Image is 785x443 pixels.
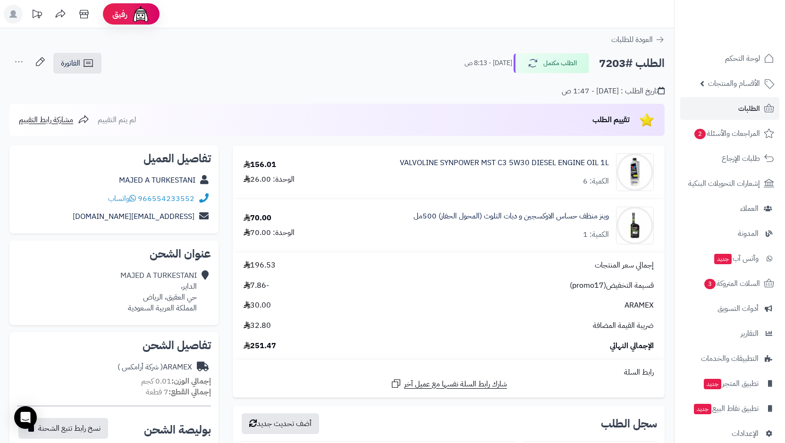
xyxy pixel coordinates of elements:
[131,5,150,24] img: ai-face.png
[244,300,271,311] span: 30.00
[400,158,609,168] a: VALVOLINE SYNPOWER MST C3 5W30 DIESEL ENGINE OIL 1L
[17,153,211,164] h2: تفاصيل العميل
[680,322,779,345] a: التقارير
[722,152,760,165] span: طلبات الإرجاع
[732,427,759,440] span: الإعدادات
[244,341,276,351] span: 251.47
[120,270,197,313] div: MAJED A TURKESTANI الداير، حي العقيق، الرياض المملكة العربية السعودية
[680,272,779,295] a: السلات المتروكة3
[171,376,211,387] strong: إجمالي الوزن:
[703,377,759,390] span: تطبيق المتجر
[610,341,654,351] span: الإجمالي النهائي
[19,114,73,125] span: مشاركة رابط التقييم
[570,280,654,291] span: قسيمة التخفيض(promo17)
[404,379,507,390] span: شارك رابط السلة نفسها مع عميل آخر
[390,378,507,390] a: شارك رابط السلة نفسها مع عميل آخر
[562,86,665,97] div: تاريخ الطلب : [DATE] - 1:47 ص
[583,176,609,187] div: الكمية: 6
[701,352,759,365] span: التطبيقات والخدمات
[112,8,127,20] span: رفيق
[599,54,665,73] h2: الطلب #7203
[713,252,759,265] span: وآتس آب
[694,129,706,139] span: 2
[680,297,779,320] a: أدوات التسويق
[680,97,779,120] a: الطلبات
[19,114,89,125] a: مشاركة رابط التقييم
[244,320,271,331] span: 32.80
[73,211,194,222] a: [EMAIL_ADDRESS][DOMAIN_NAME]
[693,127,760,140] span: المراجعات والأسئلة
[98,114,136,125] span: لم يتم التقييم
[704,279,716,289] span: 3
[17,340,211,351] h2: تفاصيل الشحن
[611,34,653,45] span: العودة للطلبات
[704,379,721,389] span: جديد
[583,229,609,240] div: الكمية: 1
[740,202,759,215] span: العملاء
[680,372,779,395] a: تطبيق المتجرجديد
[694,404,711,414] span: جديد
[703,277,760,290] span: السلات المتروكة
[738,102,760,115] span: الطلبات
[244,227,295,238] div: الوحدة: 70.00
[146,386,211,398] small: 7 قطعة
[595,260,654,271] span: إجمالي سعر المنتجات
[244,260,276,271] span: 196.53
[680,122,779,145] a: المراجعات والأسئلة2
[169,386,211,398] strong: إجمالي القطع:
[244,213,271,224] div: 70.00
[625,300,654,311] span: ARAMEX
[680,397,779,420] a: تطبيق نقاط البيعجديد
[414,211,609,222] a: وينز منظف حساس الاوكسجين و دبات التلوث (المحول الحفاز) 500مل
[680,247,779,270] a: وآتس آبجديد
[236,367,661,378] div: رابط السلة
[244,280,269,291] span: -7.86
[464,59,512,68] small: [DATE] - 8:13 ص
[688,177,760,190] span: إشعارات التحويلات البنكية
[693,402,759,415] span: تطبيق نقاط البيع
[141,376,211,387] small: 0.01 كجم
[725,52,760,65] span: لوحة التحكم
[25,5,49,26] a: تحديثات المنصة
[593,320,654,331] span: ضريبة القيمة المضافة
[717,302,759,315] span: أدوات التسويق
[680,47,779,70] a: لوحة التحكم
[14,406,37,429] div: Open Intercom Messenger
[741,327,759,340] span: التقارير
[680,147,779,170] a: طلبات الإرجاع
[61,58,80,69] span: الفاتورة
[144,424,211,435] h2: بوليصة الشحن
[721,26,776,46] img: logo-2.png
[592,114,630,125] span: تقييم الطلب
[714,254,732,264] span: جديد
[514,53,589,73] button: الطلب مكتمل
[108,193,136,204] a: واتساب
[118,361,163,373] span: ( شركة أرامكس )
[118,362,192,373] div: ARAMEX
[53,53,101,74] a: الفاتورة
[119,175,195,186] a: MAJED A TURKESTANI
[611,34,665,45] a: العودة للطلبات
[601,418,657,429] h3: سجل الطلب
[738,227,759,240] span: المدونة
[680,172,779,195] a: إشعارات التحويلات البنكية
[38,423,101,434] span: نسخ رابط تتبع الشحنة
[680,222,779,245] a: المدونة
[18,418,108,439] button: نسخ رابط تتبع الشحنة
[616,207,653,244] img: 1728367847-1831087-01-jpg-90x90.jpg
[680,197,779,220] a: العملاء
[138,193,194,204] a: 966554233552
[17,248,211,259] h2: عنوان الشحن
[680,347,779,370] a: التطبيقات والخدمات
[616,153,653,191] img: 1755668038-410HcnKcnHL._UF1000,1000_QL80_-90x90.jpg
[242,413,319,434] button: أضف تحديث جديد
[244,174,295,185] div: الوحدة: 26.00
[708,77,760,90] span: الأقسام والمنتجات
[244,159,276,170] div: 156.01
